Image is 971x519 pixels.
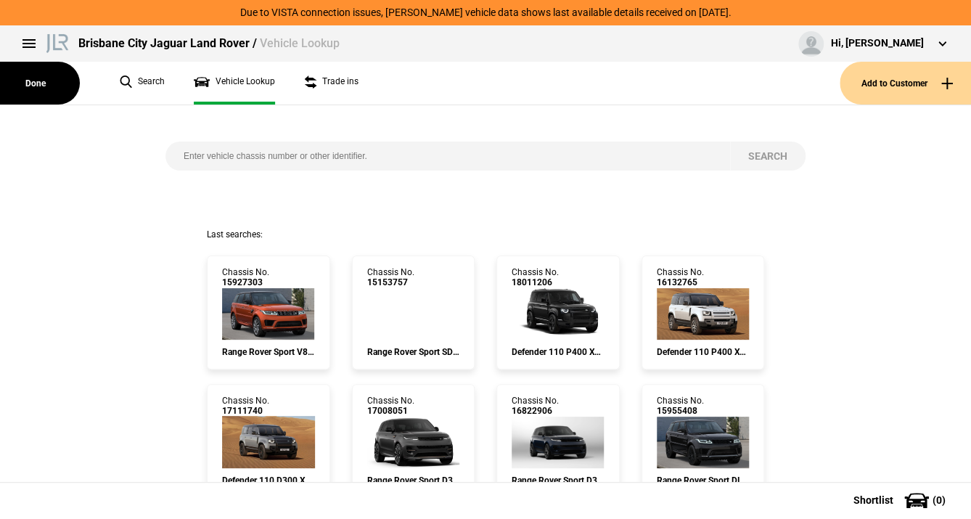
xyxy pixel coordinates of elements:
[78,36,340,52] div: Brisbane City Jaguar Land Rover /
[222,347,315,357] div: Range Rover Sport V8 S/C 386kW Autobiography Dynam
[657,406,704,416] span: 15955408
[222,396,269,417] div: Chassis No.
[512,396,559,417] div: Chassis No.
[165,142,730,171] input: Enter vehicle chassis number or other identifier.
[512,277,559,287] span: 18011206
[222,475,315,486] div: Defender 110 D300 X 5-door AWD Auto 23.5MY
[730,142,806,171] button: Search
[657,417,749,469] img: 15955408_ext.jpeg
[367,416,460,468] img: 17008051_ext.jpeg
[120,62,165,105] a: Search
[831,36,924,51] div: Hi, [PERSON_NAME]
[222,277,269,287] span: 15927303
[367,406,414,416] span: 17008051
[657,347,750,357] div: Defender 110 P400 X-Dynamic HSE 5-door AWD Auto 22
[222,406,269,416] span: 17111740
[222,288,314,340] img: 15927303_ext.jpeg
[512,475,605,486] div: Range Rover Sport D300 Dynamic SE AWD Auto 23MY
[853,495,893,505] span: Shortlist
[367,396,414,417] div: Chassis No.
[207,229,263,240] span: Last searches:
[367,267,414,288] div: Chassis No.
[840,62,971,105] button: Add to Customer
[222,416,315,468] img: 17111740_ext.jpeg
[657,396,704,417] div: Chassis No.
[222,267,269,288] div: Chassis No.
[512,267,559,288] div: Chassis No.
[512,417,604,469] img: 16822906_ext.jpeg
[367,347,460,357] div: Range Rover Sport SDV8 250kW HSE AWD Auto 20MY
[933,495,946,505] span: ( 0 )
[44,31,71,53] img: landrover.png
[367,475,460,486] div: Range Rover Sport D350 Dynamic HSE AWD Auto 24MY
[407,328,419,340] img: 15153757_ext.jpeg
[832,482,971,518] button: Shortlist(0)
[260,36,340,50] span: Vehicle Lookup
[367,277,414,287] span: 15153757
[304,62,359,105] a: Trade ins
[512,347,605,357] div: Defender 110 P400 X-Dynamic HSE AWD Auto 25MY
[657,288,749,340] img: 16132765_ext.jpeg
[512,406,559,416] span: 16822906
[657,277,704,287] span: 16132765
[194,62,275,105] a: Vehicle Lookup
[512,288,605,340] img: 18011206_ext.jpeg
[657,267,704,288] div: Chassis No.
[657,475,750,486] div: Range Rover Sport DI6 221kW HSE AWD Auto 21.5MY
